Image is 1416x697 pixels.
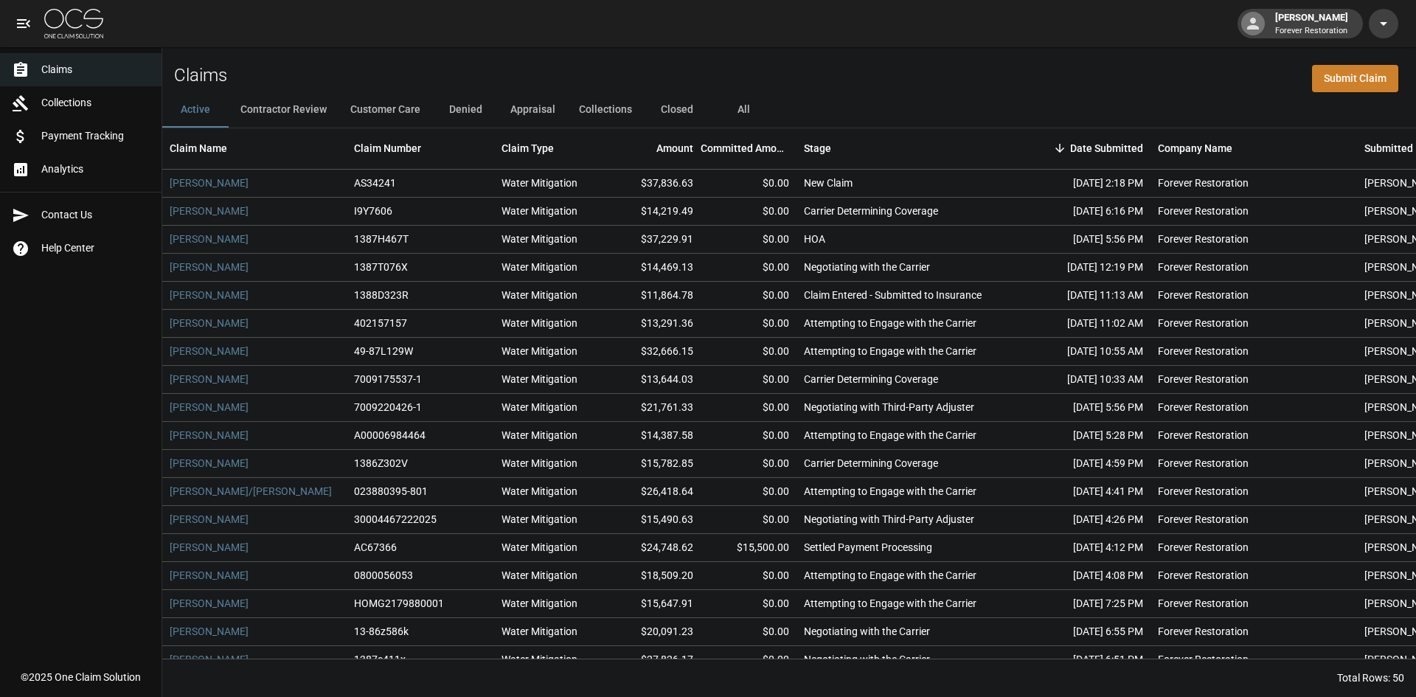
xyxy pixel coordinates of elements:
[605,422,701,450] div: $14,387.58
[701,590,796,618] div: $0.00
[162,128,347,169] div: Claim Name
[701,198,796,226] div: $0.00
[354,344,413,358] div: 49-87L129W
[1158,596,1249,611] div: Forever Restoration
[1158,204,1249,218] div: Forever Restoration
[1158,372,1249,386] div: Forever Restoration
[354,652,406,667] div: 1387c411x
[502,204,577,218] div: Water Mitigation
[605,618,701,646] div: $20,091.23
[644,92,710,128] button: Closed
[354,568,413,583] div: 0800056053
[502,456,577,471] div: Water Mitigation
[41,207,150,223] span: Contact Us
[701,646,796,674] div: $0.00
[804,204,938,218] div: Carrier Determining Coverage
[354,540,397,555] div: AC67366
[170,344,249,358] a: [PERSON_NAME]
[701,478,796,506] div: $0.00
[170,400,249,415] a: [PERSON_NAME]
[502,428,577,443] div: Water Mitigation
[1269,10,1354,37] div: [PERSON_NAME]
[796,128,1018,169] div: Stage
[41,62,150,77] span: Claims
[605,478,701,506] div: $26,418.64
[502,512,577,527] div: Water Mitigation
[1158,176,1249,190] div: Forever Restoration
[701,450,796,478] div: $0.00
[494,128,605,169] div: Claim Type
[1158,316,1249,330] div: Forever Restoration
[502,344,577,358] div: Water Mitigation
[1018,478,1150,506] div: [DATE] 4:41 PM
[1018,254,1150,282] div: [DATE] 12:19 PM
[804,484,976,499] div: Attempting to Engage with the Carrier
[502,128,554,169] div: Claim Type
[354,400,422,415] div: 7009220426-1
[1158,568,1249,583] div: Forever Restoration
[1158,232,1249,246] div: Forever Restoration
[21,670,141,684] div: © 2025 One Claim Solution
[804,596,976,611] div: Attempting to Engage with the Carrier
[605,366,701,394] div: $13,644.03
[710,92,777,128] button: All
[701,254,796,282] div: $0.00
[502,260,577,274] div: Water Mitigation
[1018,338,1150,366] div: [DATE] 10:55 AM
[502,484,577,499] div: Water Mitigation
[1158,540,1249,555] div: Forever Restoration
[605,338,701,366] div: $32,666.15
[804,232,825,246] div: HOA
[174,65,227,86] h2: Claims
[1150,128,1357,169] div: Company Name
[170,596,249,611] a: [PERSON_NAME]
[605,646,701,674] div: $27,826.17
[1312,65,1398,92] a: Submit Claim
[1018,310,1150,338] div: [DATE] 11:02 AM
[354,456,408,471] div: 1386Z302V
[170,288,249,302] a: [PERSON_NAME]
[354,316,407,330] div: 402157157
[605,282,701,310] div: $11,864.78
[701,394,796,422] div: $0.00
[1018,394,1150,422] div: [DATE] 5:56 PM
[170,232,249,246] a: [PERSON_NAME]
[9,9,38,38] button: open drawer
[1158,344,1249,358] div: Forever Restoration
[1018,366,1150,394] div: [DATE] 10:33 AM
[701,562,796,590] div: $0.00
[1158,400,1249,415] div: Forever Restoration
[41,162,150,177] span: Analytics
[701,128,789,169] div: Committed Amount
[1018,450,1150,478] div: [DATE] 4:59 PM
[41,240,150,256] span: Help Center
[170,456,249,471] a: [PERSON_NAME]
[605,310,701,338] div: $13,291.36
[502,652,577,667] div: Water Mitigation
[354,512,437,527] div: 30004467222025
[41,95,150,111] span: Collections
[354,596,444,611] div: HOMG2179880001
[701,170,796,198] div: $0.00
[605,562,701,590] div: $18,509.20
[656,128,693,169] div: Amount
[804,372,938,386] div: Carrier Determining Coverage
[170,512,249,527] a: [PERSON_NAME]
[170,568,249,583] a: [PERSON_NAME]
[502,288,577,302] div: Water Mitigation
[804,456,938,471] div: Carrier Determining Coverage
[1018,618,1150,646] div: [DATE] 6:55 PM
[354,484,428,499] div: 023880395-801
[701,422,796,450] div: $0.00
[41,128,150,144] span: Payment Tracking
[1158,624,1249,639] div: Forever Restoration
[804,344,976,358] div: Attempting to Engage with the Carrier
[339,92,432,128] button: Customer Care
[1018,226,1150,254] div: [DATE] 5:56 PM
[1049,138,1070,159] button: Sort
[170,128,227,169] div: Claim Name
[701,310,796,338] div: $0.00
[804,316,976,330] div: Attempting to Engage with the Carrier
[1018,282,1150,310] div: [DATE] 11:13 AM
[170,428,249,443] a: [PERSON_NAME]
